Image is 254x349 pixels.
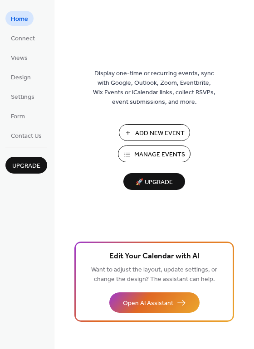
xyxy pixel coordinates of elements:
[5,157,47,174] button: Upgrade
[109,292,200,313] button: Open AI Assistant
[11,15,28,24] span: Home
[5,89,40,104] a: Settings
[109,250,200,263] span: Edit Your Calendar with AI
[91,264,217,286] span: Want to adjust the layout, update settings, or change the design? The assistant can help.
[5,11,34,26] a: Home
[119,124,190,141] button: Add New Event
[135,129,185,138] span: Add New Event
[5,30,40,45] a: Connect
[11,73,31,82] span: Design
[5,69,36,84] a: Design
[5,50,33,65] a: Views
[12,161,40,171] span: Upgrade
[123,173,185,190] button: 🚀 Upgrade
[11,92,34,102] span: Settings
[11,112,25,121] span: Form
[5,128,47,143] a: Contact Us
[129,176,180,189] span: 🚀 Upgrade
[134,150,185,160] span: Manage Events
[11,131,42,141] span: Contact Us
[118,145,190,162] button: Manage Events
[5,108,30,123] a: Form
[123,299,173,308] span: Open AI Assistant
[93,69,215,107] span: Display one-time or recurring events, sync with Google, Outlook, Zoom, Eventbrite, Wix Events or ...
[11,53,28,63] span: Views
[11,34,35,44] span: Connect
